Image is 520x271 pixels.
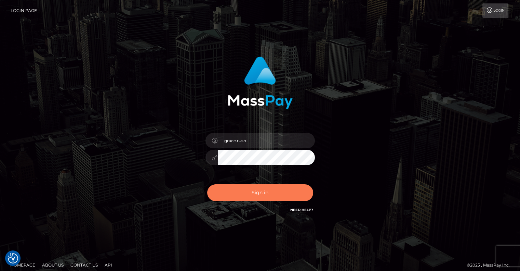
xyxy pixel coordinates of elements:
img: MassPay Login [228,57,293,109]
button: Consent Preferences [8,253,18,263]
input: Username... [218,133,315,148]
a: Login [482,3,508,18]
a: Contact Us [68,260,101,270]
a: Need Help? [290,208,313,212]
a: Login Page [11,3,37,18]
a: About Us [39,260,66,270]
a: Homepage [8,260,38,270]
a: API [102,260,115,270]
img: Revisit consent button [8,253,18,263]
button: Sign in [207,184,313,201]
div: © 2025 , MassPay Inc. [467,261,515,269]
